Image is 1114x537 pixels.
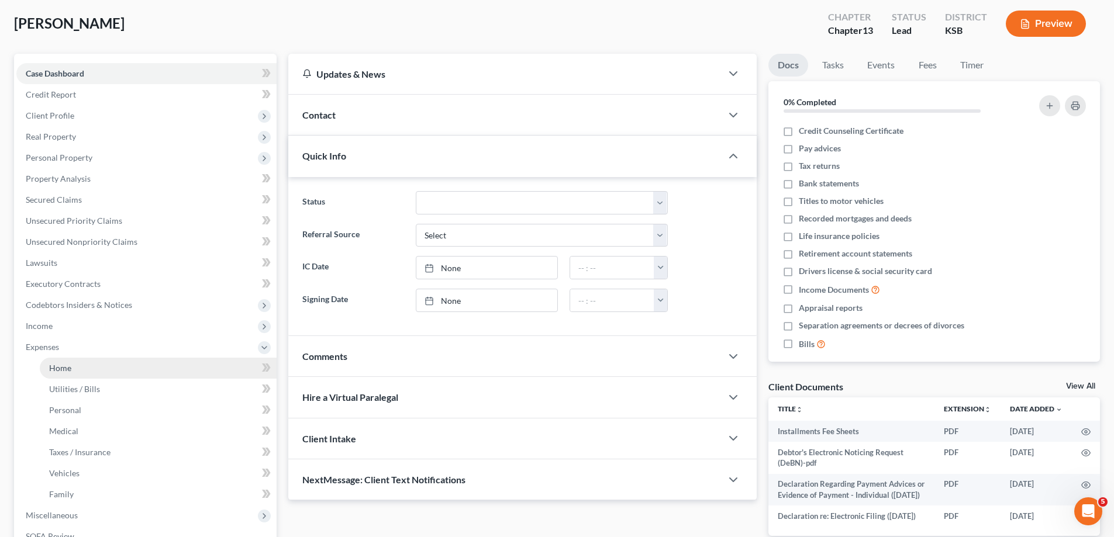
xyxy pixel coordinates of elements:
label: Referral Source [296,224,409,247]
td: PDF [934,474,1001,506]
a: Titleunfold_more [778,404,803,413]
span: Comments [302,351,347,362]
span: Lawsuits [26,258,57,268]
span: Personal Property [26,153,92,162]
span: Medical [49,426,78,436]
a: Lawsuits [16,252,277,273]
td: [DATE] [1001,421,1072,442]
iframe: Intercom live chat [1074,497,1102,525]
a: Utilities / Bills [40,379,277,400]
td: Installments Fee Sheets [768,421,934,442]
label: Signing Date [296,289,409,312]
span: Real Property [26,131,76,141]
div: KSB [945,24,987,37]
a: Vehicles [40,463,277,484]
td: PDF [934,421,1001,442]
a: Personal [40,400,277,421]
span: Separation agreements or decrees of divorces [799,320,964,331]
span: Pay advices [799,143,841,154]
a: Fees [909,54,946,77]
div: Chapter [828,11,873,24]
span: Client Profile [26,110,74,120]
span: 13 [863,25,873,36]
span: Tax returns [799,160,840,172]
a: Credit Report [16,84,277,105]
a: Family [40,484,277,505]
span: Case Dashboard [26,68,84,78]
a: Home [40,358,277,379]
span: Miscellaneous [26,510,78,520]
span: Appraisal reports [799,302,863,314]
span: 5 [1098,497,1108,507]
i: expand_more [1056,406,1063,413]
span: Client Intake [302,433,356,444]
div: Chapter [828,24,873,37]
button: Preview [1006,11,1086,37]
a: Docs [768,54,808,77]
span: Unsecured Priority Claims [26,216,122,226]
a: View All [1066,382,1095,390]
a: Executory Contracts [16,273,277,295]
a: Extensionunfold_more [944,404,991,413]
input: -- : -- [570,257,654,279]
i: unfold_more [984,406,991,413]
td: Debtor's Electronic Noticing Request (DeBN)-pdf [768,442,934,474]
label: Status [296,191,409,214]
span: Recorded mortgages and deeds [799,213,912,224]
span: Bills [799,338,815,350]
a: Unsecured Nonpriority Claims [16,231,277,252]
td: PDF [934,505,1001,526]
td: PDF [934,442,1001,474]
a: Timer [951,54,993,77]
a: Tasks [813,54,853,77]
div: Updates & News [302,68,708,80]
span: Taxes / Insurance [49,447,111,457]
span: Income [26,321,53,331]
span: Executory Contracts [26,279,101,289]
span: NextMessage: Client Text Notifications [302,474,465,485]
td: [DATE] [1001,474,1072,506]
a: None [416,257,557,279]
a: Taxes / Insurance [40,442,277,463]
div: Client Documents [768,380,843,393]
span: Credit Counseling Certificate [799,125,903,137]
span: Home [49,363,71,373]
span: Unsecured Nonpriority Claims [26,237,137,247]
span: Family [49,489,74,499]
span: Codebtors Insiders & Notices [26,300,132,310]
span: Vehicles [49,468,80,478]
td: [DATE] [1001,442,1072,474]
a: Medical [40,421,277,442]
span: Expenses [26,342,59,352]
span: [PERSON_NAME] [14,15,125,32]
span: Credit Report [26,89,76,99]
span: Quick Info [302,150,346,161]
a: Case Dashboard [16,63,277,84]
span: Personal [49,405,81,415]
span: Utilities / Bills [49,384,100,394]
div: Status [892,11,926,24]
td: Declaration Regarding Payment Advices or Evidence of Payment - Individual ([DATE]) [768,474,934,506]
a: Secured Claims [16,189,277,210]
span: Drivers license & social security card [799,265,932,277]
i: unfold_more [796,406,803,413]
a: Date Added expand_more [1010,404,1063,413]
strong: 0% Completed [784,97,836,107]
span: Secured Claims [26,195,82,205]
a: Property Analysis [16,168,277,189]
span: Income Documents [799,284,869,296]
a: None [416,289,557,311]
div: District [945,11,987,24]
label: IC Date [296,256,409,279]
span: Hire a Virtual Paralegal [302,392,398,403]
a: Events [858,54,904,77]
span: Life insurance policies [799,230,880,242]
span: Bank statements [799,178,859,189]
span: Contact [302,109,336,120]
span: Retirement account statements [799,248,912,259]
input: -- : -- [570,289,654,311]
div: Lead [892,24,926,37]
span: Property Analysis [26,174,91,183]
td: Declaration re: Electronic Filing ([DATE]) [768,505,934,526]
a: Unsecured Priority Claims [16,210,277,231]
